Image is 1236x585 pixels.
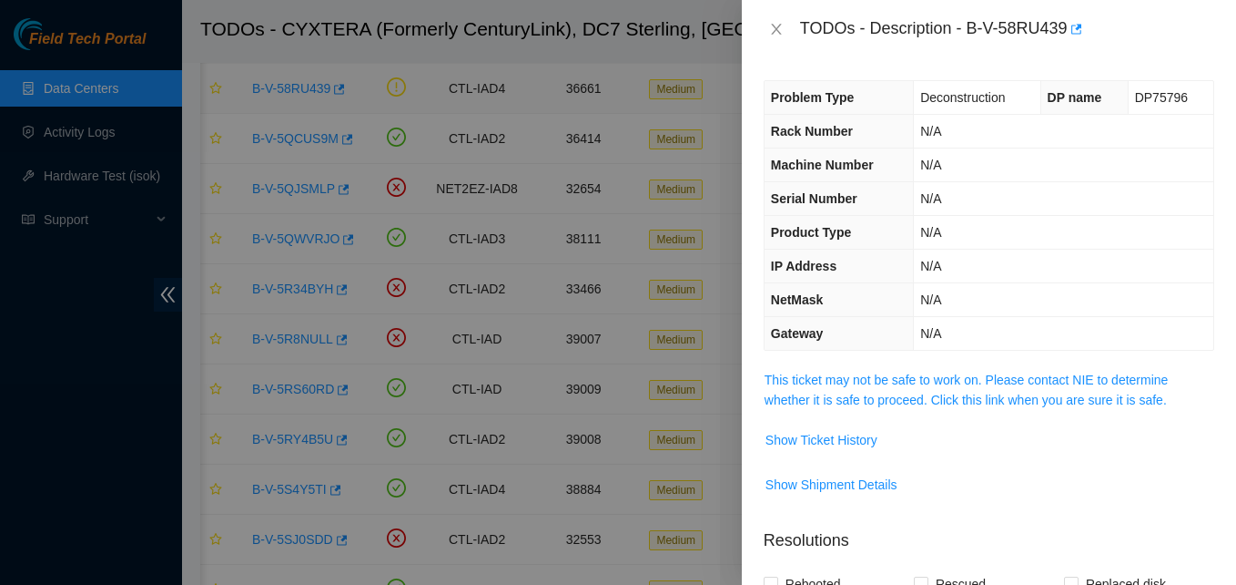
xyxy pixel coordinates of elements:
[771,90,855,105] span: Problem Type
[800,15,1214,44] div: TODOs - Description - B-V-58RU439
[765,373,1169,407] a: This ticket may not be safe to work on. Please contact NIE to determine whether it is safe to pro...
[764,514,1214,553] p: Resolutions
[771,158,874,172] span: Machine Number
[1048,90,1102,105] span: DP name
[765,475,897,495] span: Show Shipment Details
[771,259,836,273] span: IP Address
[920,124,941,139] span: N/A
[765,470,898,499] button: Show Shipment Details
[769,22,784,36] span: close
[920,259,941,273] span: N/A
[765,426,878,455] button: Show Ticket History
[920,292,941,307] span: N/A
[771,225,851,240] span: Product Type
[771,191,857,206] span: Serial Number
[765,430,877,450] span: Show Ticket History
[920,225,941,240] span: N/A
[920,191,941,206] span: N/A
[771,124,853,139] span: Rack Number
[764,21,789,38] button: Close
[771,292,824,307] span: NetMask
[920,158,941,172] span: N/A
[920,90,1005,105] span: Deconstruction
[920,326,941,341] span: N/A
[771,326,824,341] span: Gateway
[1135,90,1188,105] span: DP75796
